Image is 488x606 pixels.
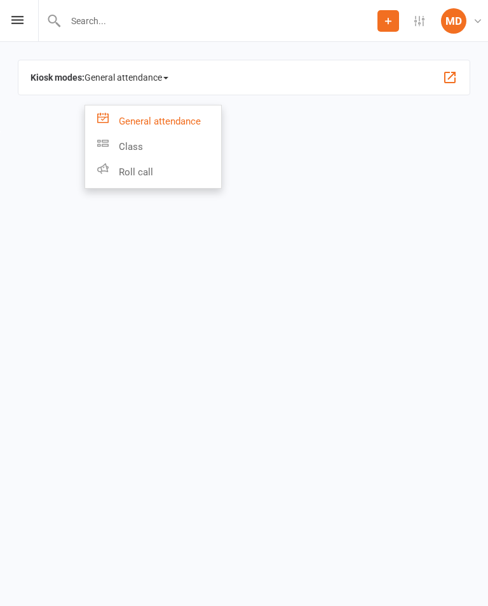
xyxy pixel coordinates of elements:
[441,8,466,34] div: MD
[30,72,85,83] strong: Kiosk modes:
[62,12,377,30] input: Search...
[85,134,221,159] a: Class
[85,67,168,88] span: General attendance
[85,109,221,134] a: General attendance
[85,159,221,185] a: Roll call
